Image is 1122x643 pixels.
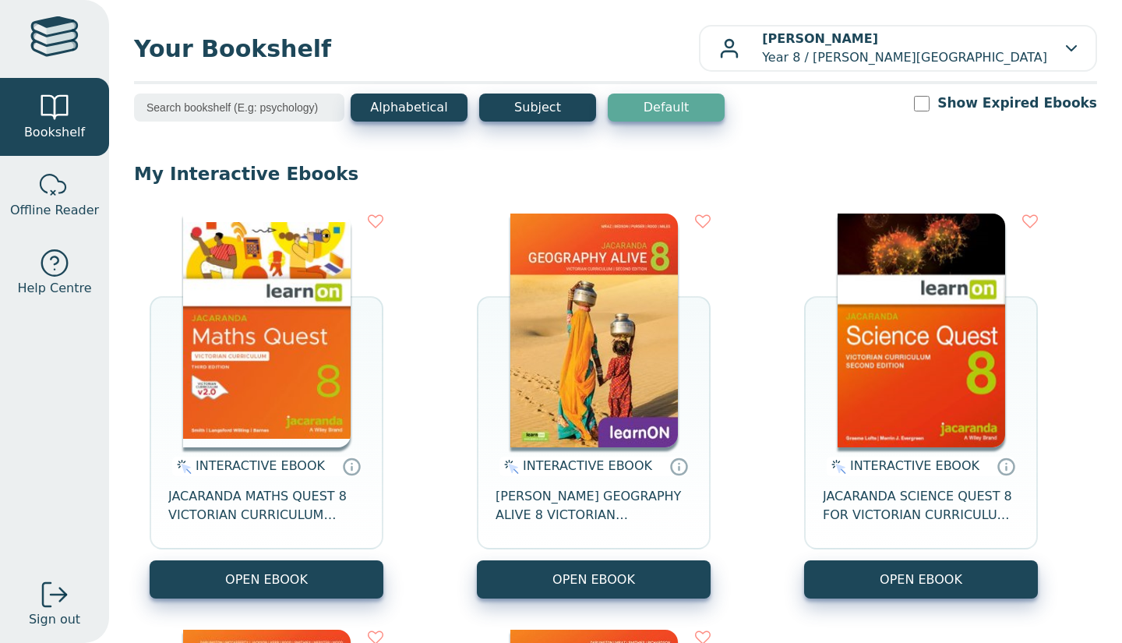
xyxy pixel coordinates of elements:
img: interactive.svg [172,458,192,476]
span: [PERSON_NAME] GEOGRAPHY ALIVE 8 VICTORIAN CURRICULUM LEARNON EBOOK 2E [496,487,692,525]
span: INTERACTIVE EBOOK [850,458,979,473]
img: interactive.svg [827,458,846,476]
a: Interactive eBooks are accessed online via the publisher’s portal. They contain interactive resou... [342,457,361,475]
img: fffb2005-5288-ea11-a992-0272d098c78b.png [838,214,1005,447]
p: Year 8 / [PERSON_NAME][GEOGRAPHIC_DATA] [762,30,1047,67]
span: JACARANDA SCIENCE QUEST 8 FOR VICTORIAN CURRICULUM LEARNON 2E EBOOK [823,487,1019,525]
button: Alphabetical [351,94,467,122]
img: 5407fe0c-7f91-e911-a97e-0272d098c78b.jpg [510,214,678,447]
button: [PERSON_NAME]Year 8 / [PERSON_NAME][GEOGRAPHIC_DATA] [699,25,1097,72]
button: Subject [479,94,596,122]
button: OPEN EBOOK [804,560,1038,599]
span: JACARANDA MATHS QUEST 8 VICTORIAN CURRICULUM LEARNON EBOOK 3E [168,487,365,525]
span: INTERACTIVE EBOOK [196,458,325,473]
a: Interactive eBooks are accessed online via the publisher’s portal. They contain interactive resou... [997,457,1015,475]
span: Help Centre [17,279,91,298]
b: [PERSON_NAME] [762,31,878,46]
span: Sign out [29,610,80,629]
img: interactive.svg [499,458,519,476]
span: INTERACTIVE EBOOK [523,458,652,473]
button: OPEN EBOOK [477,560,711,599]
button: OPEN EBOOK [150,560,383,599]
input: Search bookshelf (E.g: psychology) [134,94,344,122]
label: Show Expired Ebooks [937,94,1097,113]
button: Default [608,94,725,122]
img: c004558a-e884-43ec-b87a-da9408141e80.jpg [183,214,351,447]
p: My Interactive Ebooks [134,162,1097,185]
span: Bookshelf [24,123,85,142]
span: Offline Reader [10,201,99,220]
span: Your Bookshelf [134,31,699,66]
a: Interactive eBooks are accessed online via the publisher’s portal. They contain interactive resou... [669,457,688,475]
